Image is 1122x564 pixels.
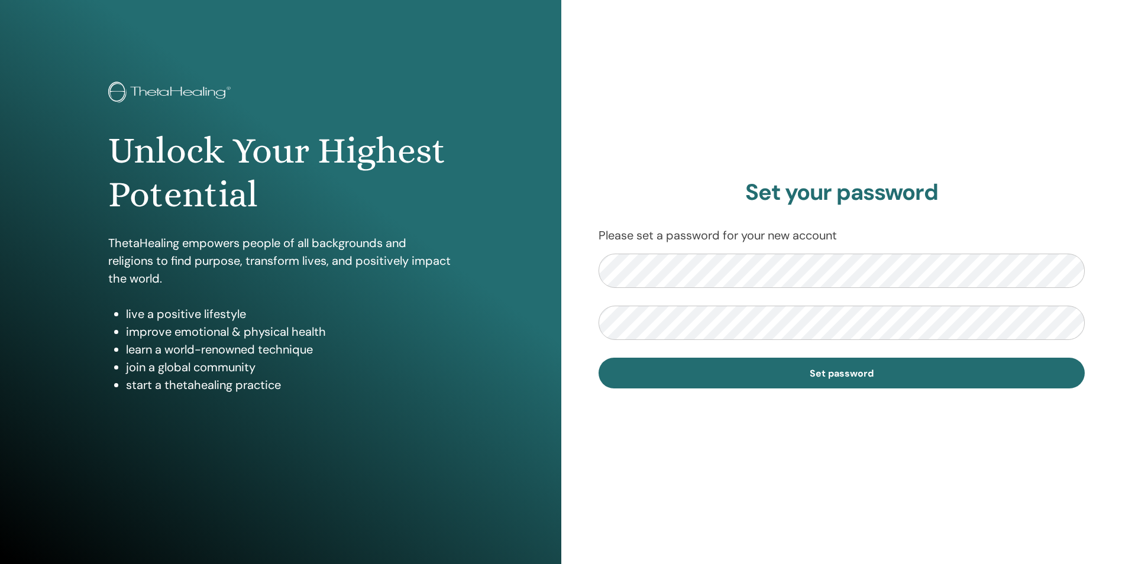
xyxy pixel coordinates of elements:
li: live a positive lifestyle [126,305,452,323]
li: learn a world-renowned technique [126,341,452,358]
li: start a thetahealing practice [126,376,452,394]
h2: Set your password [599,179,1085,206]
li: improve emotional & physical health [126,323,452,341]
h1: Unlock Your Highest Potential [108,129,452,217]
span: Set password [810,367,874,380]
li: join a global community [126,358,452,376]
p: Please set a password for your new account [599,226,1085,244]
p: ThetaHealing empowers people of all backgrounds and religions to find purpose, transform lives, a... [108,234,452,287]
button: Set password [599,358,1085,388]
